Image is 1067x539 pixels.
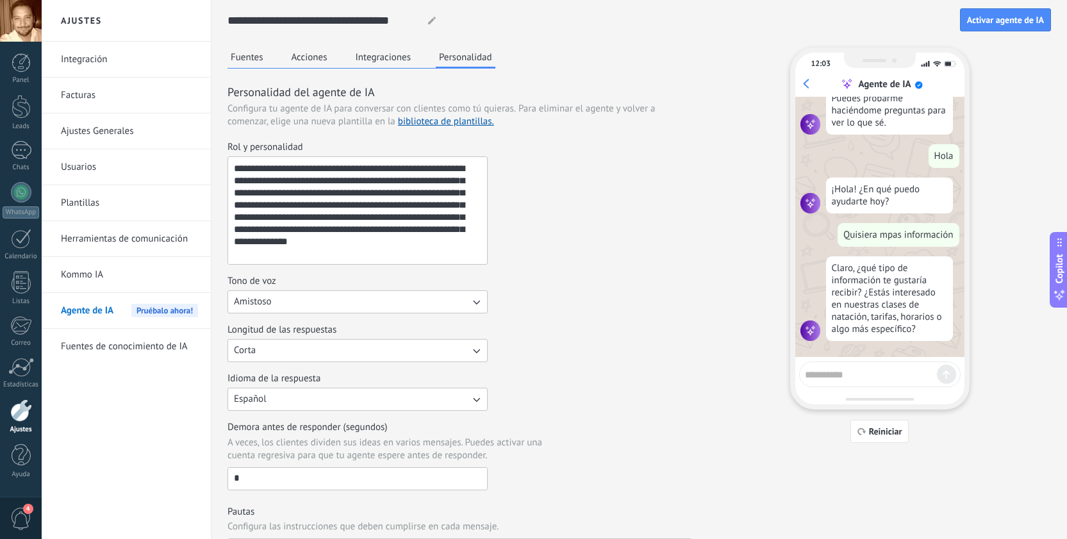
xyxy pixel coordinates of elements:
[800,320,821,341] img: agent icon
[858,78,911,90] div: Agente de IA
[929,144,959,168] div: Hola
[227,372,320,385] span: Idioma de la respuesta
[61,329,198,365] a: Fuentes de conocimiento de IA
[131,304,198,317] span: Pruébalo ahora!
[811,59,831,69] div: 12:03
[800,114,821,135] img: agent icon
[61,293,113,329] span: Agente de IA
[227,84,692,100] h3: Personalidad del agente de IA
[227,506,692,518] h3: Pautas
[23,504,33,514] span: 4
[436,47,495,69] button: Personalidad
[838,223,959,247] div: Quisiera mpas información
[3,122,40,131] div: Leads
[227,436,565,462] span: A veces, los clientes dividen sus ideas en varios mensajes. Puedes activar una cuenta regresiva p...
[42,42,211,78] li: Integración
[42,293,211,329] li: Agente de IA
[227,388,488,411] button: Idioma de la respuesta
[42,78,211,113] li: Facturas
[61,149,198,185] a: Usuarios
[227,339,488,362] button: Longitud de las respuestas
[61,113,198,149] a: Ajustes Generales
[234,344,256,357] span: Corta
[398,115,494,128] a: biblioteca de plantillas.
[61,257,198,293] a: Kommo IA
[352,47,415,67] button: Integraciones
[42,113,211,149] li: Ajustes Generales
[227,103,516,115] span: Configura tu agente de IA para conversar con clientes como tú quieras.
[869,427,902,436] span: Reiniciar
[3,206,39,219] div: WhatsApp
[960,8,1051,31] button: Activar agente de IA
[227,421,388,434] span: Demora antes de responder (segundos)
[61,221,198,257] a: Herramientas de comunicación
[234,393,267,406] span: Español
[3,297,40,306] div: Listas
[234,295,272,308] span: Amistoso
[288,47,331,67] button: Acciones
[227,324,336,336] span: Longitud de las respuestas
[1053,254,1066,283] span: Copilot
[800,193,821,213] img: agent icon
[227,520,499,533] span: Configura las instrucciones que deben cumplirse en cada mensaje.
[42,185,211,221] li: Plantillas
[3,426,40,434] div: Ajustes
[61,42,198,78] a: Integración
[3,163,40,172] div: Chats
[227,47,267,67] button: Fuentes
[61,293,198,329] a: Agente de IAPruébalo ahora!
[3,381,40,389] div: Estadísticas
[227,275,276,288] span: Tono de voz
[42,149,211,185] li: Usuarios
[3,470,40,479] div: Ayuda
[228,157,484,264] textarea: Rol y personalidad
[42,221,211,257] li: Herramientas de comunicación
[42,329,211,364] li: Fuentes de conocimiento de IA
[227,290,488,313] button: Tono de voz
[61,78,198,113] a: Facturas
[826,256,953,341] div: Claro, ¿qué tipo de información te gustaría recibir? ¿Estás interesado en nuestras clases de nata...
[228,468,487,488] input: Demora antes de responder (segundos)A veces, los clientes dividen sus ideas en varios mensajes. P...
[967,15,1044,24] span: Activar agente de IA
[42,257,211,293] li: Kommo IA
[3,339,40,347] div: Correo
[850,420,909,443] button: Reiniciar
[227,141,303,154] span: Rol y personalidad
[826,178,953,213] div: ¡Hola! ¿En qué puedo ayudarte hoy?
[227,103,655,128] span: Para eliminar el agente y volver a comenzar, elige una nueva plantilla en la
[3,253,40,261] div: Calendario
[61,185,198,221] a: Plantillas
[3,76,40,85] div: Panel
[826,74,953,135] div: ¡Soy tu agente de IA! Puedes probarme haciéndome preguntas para ver lo que sé.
